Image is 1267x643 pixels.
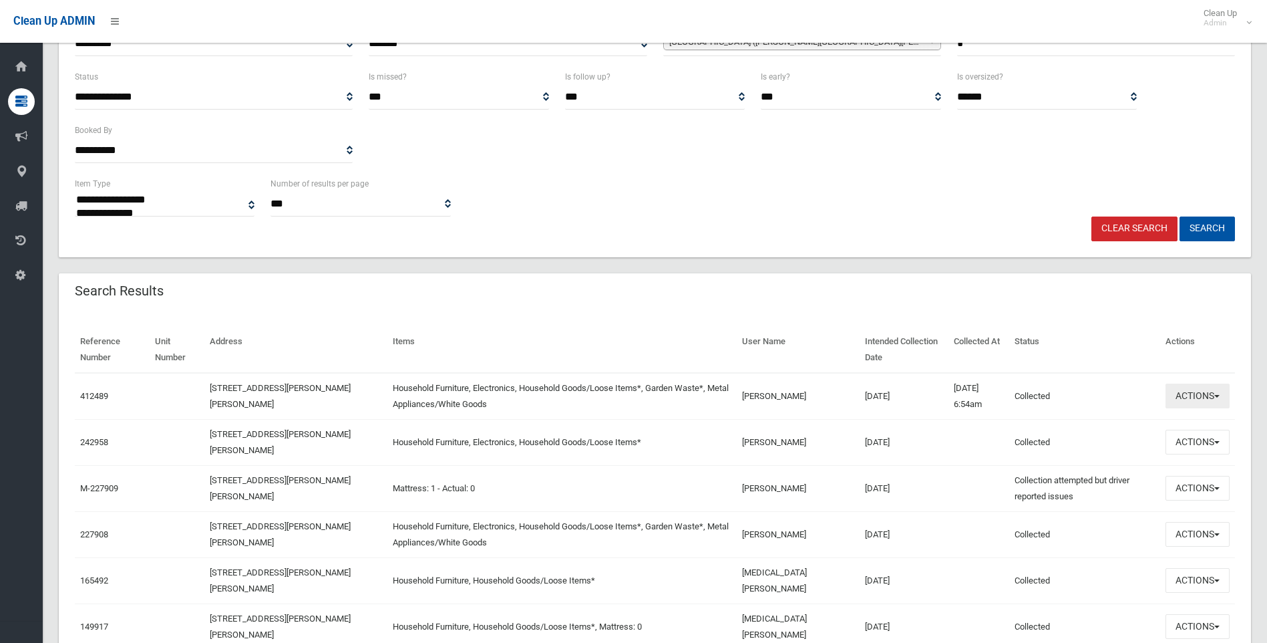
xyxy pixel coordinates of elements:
th: Address [204,327,387,373]
td: Household Furniture, Household Goods/Loose Items* [387,557,737,604]
label: Booked By [75,123,112,138]
td: [DATE] [860,465,948,511]
td: [DATE] 6:54am [948,373,1009,420]
button: Actions [1165,476,1230,501]
a: 412489 [80,391,108,401]
label: Status [75,70,98,84]
th: Collected At [948,327,1009,373]
a: [STREET_ADDRESS][PERSON_NAME][PERSON_NAME] [210,614,351,640]
td: [PERSON_NAME] [737,373,860,420]
button: Search [1180,217,1235,241]
td: [MEDICAL_DATA][PERSON_NAME] [737,557,860,604]
th: Status [1009,327,1160,373]
td: Mattress: 1 - Actual: 0 [387,465,737,511]
td: Collected [1009,419,1160,465]
td: [DATE] [860,557,948,604]
th: User Name [737,327,860,373]
td: Household Furniture, Electronics, Household Goods/Loose Items* [387,419,737,465]
a: [STREET_ADDRESS][PERSON_NAME][PERSON_NAME] [210,567,351,594]
button: Actions [1165,384,1230,408]
a: 242958 [80,437,108,447]
td: [DATE] [860,419,948,465]
button: Actions [1165,522,1230,547]
td: [DATE] [860,373,948,420]
td: Collected [1009,557,1160,604]
a: Clear Search [1091,217,1178,241]
td: [PERSON_NAME] [737,465,860,511]
td: Household Furniture, Electronics, Household Goods/Loose Items*, Garden Waste*, Metal Appliances/W... [387,373,737,420]
label: Is early? [761,70,790,84]
label: Item Type [75,176,110,191]
a: [STREET_ADDRESS][PERSON_NAME][PERSON_NAME] [210,429,351,455]
a: [STREET_ADDRESS][PERSON_NAME][PERSON_NAME] [210,475,351,501]
th: Actions [1160,327,1235,373]
span: Clean Up [1197,8,1250,28]
th: Items [387,327,737,373]
a: [STREET_ADDRESS][PERSON_NAME][PERSON_NAME] [210,521,351,547]
button: Actions [1165,568,1230,593]
label: Is follow up? [565,70,610,84]
td: Collected [1009,373,1160,420]
a: M-227909 [80,483,118,493]
small: Admin [1204,18,1237,28]
span: Clean Up ADMIN [13,15,95,27]
td: Collection attempted but driver reported issues [1009,465,1160,511]
td: [PERSON_NAME] [737,419,860,465]
td: [DATE] [860,511,948,557]
th: Reference Number [75,327,150,373]
label: Number of results per page [270,176,369,191]
a: 227908 [80,529,108,539]
th: Intended Collection Date [860,327,948,373]
a: 165492 [80,575,108,586]
td: Collected [1009,511,1160,557]
label: Is oversized? [957,70,1003,84]
a: 149917 [80,622,108,632]
td: [PERSON_NAME] [737,511,860,557]
button: Actions [1165,430,1230,455]
th: Unit Number [150,327,204,373]
td: Household Furniture, Electronics, Household Goods/Loose Items*, Garden Waste*, Metal Appliances/W... [387,511,737,557]
a: [STREET_ADDRESS][PERSON_NAME][PERSON_NAME] [210,383,351,409]
label: Is missed? [369,70,407,84]
button: Actions [1165,614,1230,639]
header: Search Results [59,278,180,304]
